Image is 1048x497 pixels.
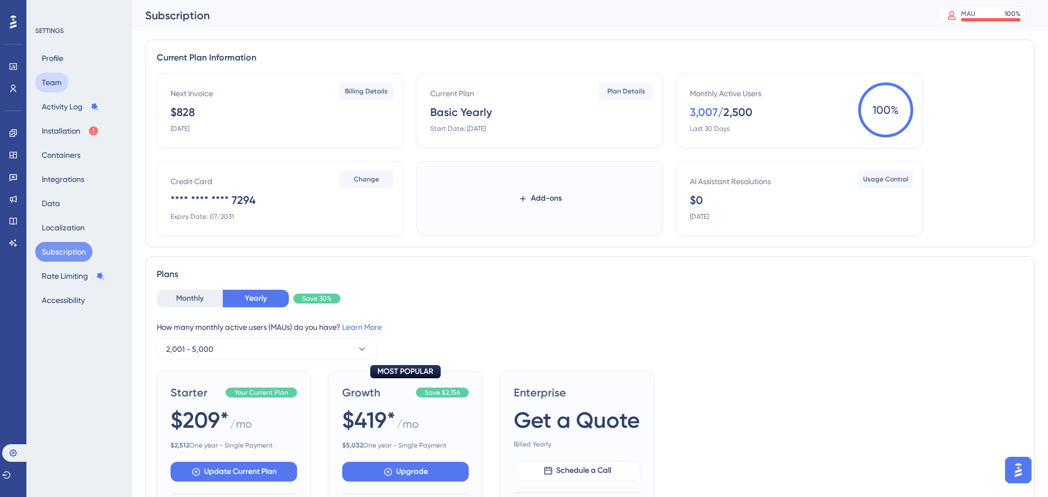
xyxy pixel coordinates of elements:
[858,82,913,137] span: 100 %
[690,212,709,221] div: [DATE]
[342,385,411,400] span: Growth
[514,461,640,481] button: Schedule a Call
[171,175,212,188] div: Credit Card
[157,51,1023,64] div: Current Plan Information
[339,82,394,100] button: Billing Details
[342,441,469,450] span: One year - Single Payment
[171,385,221,400] span: Starter
[501,189,579,208] button: Add-ons
[718,104,753,120] div: / 2,500
[514,405,640,435] span: Get a Quote
[514,385,640,400] span: Enterprise
[430,104,492,120] div: Basic Yearly
[342,462,469,482] button: Upgrade
[370,365,441,378] div: MOST POPULAR
[35,121,106,141] button: Installation
[35,97,106,117] button: Activity Log
[1002,454,1035,487] iframe: UserGuiding AI Assistant Launcher
[556,464,611,477] span: Schedule a Call
[230,416,252,437] span: / mo
[396,465,428,478] span: Upgrade
[599,82,654,100] button: Plan Details
[690,175,771,188] div: AI Assistant Resolutions
[302,294,332,303] span: Save 30%
[157,338,377,360] button: 2,001 - 5,000
[339,170,394,188] button: Change
[171,212,234,221] div: Expiry Date: 07/2031
[171,87,213,100] div: Next Invoice
[858,170,913,188] button: Usage Control
[35,48,70,68] button: Profile
[234,388,288,397] span: Your Current Plan
[961,9,975,18] div: MAU
[35,169,91,189] button: Integrations
[690,104,718,120] div: 3,007
[204,465,277,478] span: Update Current Plan
[430,87,474,100] div: Current Plan
[354,175,379,184] span: Change
[690,87,761,100] div: Monthly Active Users
[171,124,189,133] div: [DATE]
[342,441,363,449] b: $ 5,032
[342,323,382,332] a: Learn More
[690,192,703,208] div: $0
[397,416,419,437] span: / mo
[166,343,213,356] span: 2,001 - 5,000
[171,104,195,120] div: $828
[342,405,396,435] span: $419*
[171,441,189,449] b: $ 2,512
[35,26,124,35] div: SETTINGS
[35,242,92,262] button: Subscription
[35,145,87,165] button: Containers
[157,321,1023,334] div: How many monthly active users (MAUs) do you have?
[223,290,289,307] button: Yearly
[35,194,67,213] button: Data
[35,73,68,92] button: Team
[171,462,297,482] button: Update Current Plan
[425,388,460,397] span: Save $2,156
[690,124,729,133] div: Last 30 Days
[157,290,223,307] button: Monthly
[157,268,1023,281] div: Plans
[863,175,908,184] span: Usage Control
[430,124,486,133] div: Start Date: [DATE]
[35,218,91,238] button: Localization
[35,290,91,310] button: Accessibility
[171,405,229,435] span: $209*
[1005,9,1020,18] div: 100 %
[145,8,910,23] div: Subscription
[514,440,640,449] span: Billed Yearly
[345,87,388,96] span: Billing Details
[35,266,111,286] button: Rate Limiting
[607,87,645,96] span: Plan Details
[171,441,297,450] span: One year - Single Payment
[531,192,562,205] span: Add-ons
